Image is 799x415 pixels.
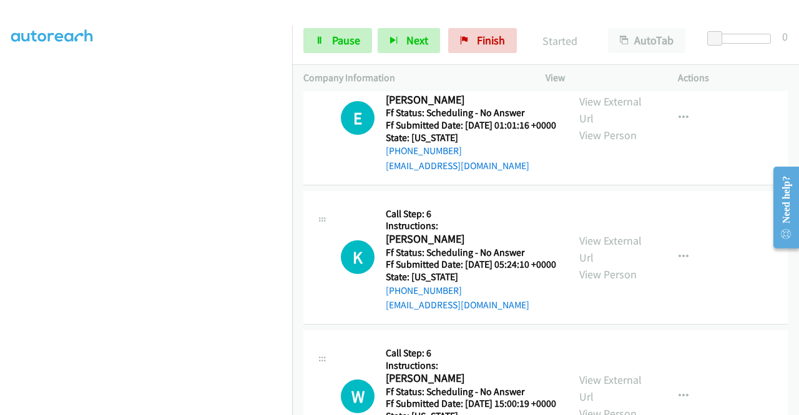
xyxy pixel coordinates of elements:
a: [PHONE_NUMBER] [386,285,462,296]
button: Next [378,28,440,53]
p: View [546,71,655,85]
h2: [PERSON_NAME] [386,371,556,386]
h5: Ff Status: Scheduling - No Answer [386,247,556,259]
h5: Ff Submitted Date: [DATE] 05:24:10 +0000 [386,258,556,271]
div: The call is yet to be attempted [341,379,375,413]
h5: Instructions: [386,220,556,232]
h1: W [341,379,375,413]
h1: E [341,101,375,135]
a: View External Url [579,373,642,404]
span: Pause [332,33,360,47]
div: The call is yet to be attempted [341,101,375,135]
h5: Ff Submitted Date: [DATE] 01:01:16 +0000 [386,119,556,132]
h5: State: [US_STATE] [386,271,556,283]
a: Pause [303,28,372,53]
a: View Person [579,128,637,142]
p: Actions [678,71,788,85]
a: View External Url [579,233,642,265]
span: Next [406,33,428,47]
div: 0 [782,28,788,45]
a: [EMAIL_ADDRESS][DOMAIN_NAME] [386,299,529,311]
a: [PHONE_NUMBER] [386,145,462,157]
a: [EMAIL_ADDRESS][DOMAIN_NAME] [386,160,529,172]
h5: State: [US_STATE] [386,132,556,144]
h2: [PERSON_NAME] [386,93,552,107]
p: Started [534,32,586,49]
h5: Ff Submitted Date: [DATE] 15:00:19 +0000 [386,398,556,410]
h2: [PERSON_NAME] [386,232,552,247]
p: Company Information [303,71,523,85]
a: View External Url [579,94,642,125]
div: The call is yet to be attempted [341,240,375,274]
a: Finish [448,28,517,53]
iframe: Resource Center [763,158,799,257]
a: View Person [579,267,637,281]
h5: Ff Status: Scheduling - No Answer [386,107,556,119]
button: AutoTab [608,28,685,53]
div: Delay between calls (in seconds) [713,34,771,44]
h5: Call Step: 6 [386,347,556,359]
span: Finish [477,33,505,47]
h5: Ff Status: Scheduling - No Answer [386,386,556,398]
h5: Instructions: [386,359,556,372]
h1: K [341,240,375,274]
h5: Call Step: 6 [386,208,556,220]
